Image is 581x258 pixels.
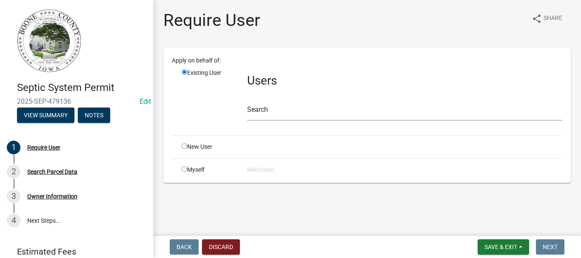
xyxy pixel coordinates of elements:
[177,244,192,250] span: Back
[543,244,558,250] span: Next
[27,145,60,150] div: Require User
[7,141,20,154] div: 1
[27,169,77,175] div: Search Parcel Data
[202,239,240,255] button: Discard
[17,82,146,94] h4: Septic System Permit
[17,112,74,119] wm-modal-confirm: Summary
[27,193,77,199] div: Owner Information
[175,165,241,174] div: Myself
[17,9,82,73] img: Boone County, Iowa
[78,112,110,119] wm-modal-confirm: Notes
[7,214,20,227] div: 4
[170,239,199,255] button: Back
[536,239,564,255] button: Next
[17,97,136,105] span: 2025-SEP-479136
[165,56,569,65] div: Apply on behalf of:
[17,108,74,123] button: View Summary
[175,142,241,151] div: New User
[484,244,517,250] span: Save & Exit
[163,10,260,31] h1: Require User
[544,14,562,24] span: Share
[478,239,529,255] button: Save & Exit
[7,165,20,179] div: 2
[532,14,542,24] i: share
[7,190,20,203] div: 3
[140,97,151,105] a: Edit
[140,97,151,105] wm-modal-confirm: Edit Application Number
[247,74,562,88] h3: Users
[175,68,241,128] div: Existing User
[525,10,569,27] button: shareShare
[78,108,110,123] button: Notes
